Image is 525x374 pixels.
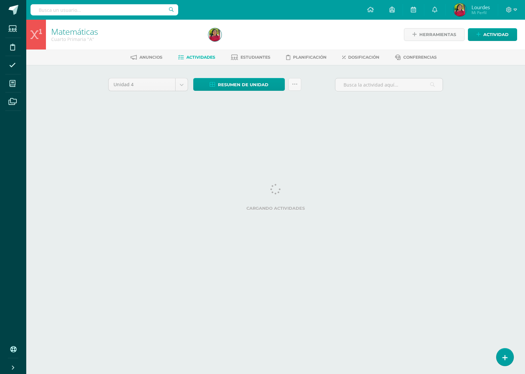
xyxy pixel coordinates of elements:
[241,55,270,60] span: Estudiantes
[178,52,215,63] a: Actividades
[483,29,509,41] span: Actividad
[468,28,517,41] a: Actividad
[51,36,200,42] div: Cuarto Primaria 'A'
[419,29,456,41] span: Herramientas
[404,28,465,41] a: Herramientas
[193,78,285,91] a: Resumen de unidad
[208,28,221,41] img: f4b93c984d24729557eb8142701b8c7a.png
[472,4,490,10] span: Lourdes
[109,78,188,91] a: Unidad 4
[218,79,268,91] span: Resumen de unidad
[231,52,270,63] a: Estudiantes
[472,10,490,15] span: Mi Perfil
[395,52,437,63] a: Conferencias
[31,4,178,15] input: Busca un usuario...
[108,206,443,211] label: Cargando actividades
[342,52,379,63] a: Dosificación
[293,55,326,60] span: Planificación
[186,55,215,60] span: Actividades
[286,52,326,63] a: Planificación
[348,55,379,60] span: Dosificación
[131,52,162,63] a: Anuncios
[51,27,200,36] h1: Matemáticas
[453,3,467,16] img: f4b93c984d24729557eb8142701b8c7a.png
[403,55,437,60] span: Conferencias
[335,78,443,91] input: Busca la actividad aquí...
[51,26,98,37] a: Matemáticas
[139,55,162,60] span: Anuncios
[114,78,170,91] span: Unidad 4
